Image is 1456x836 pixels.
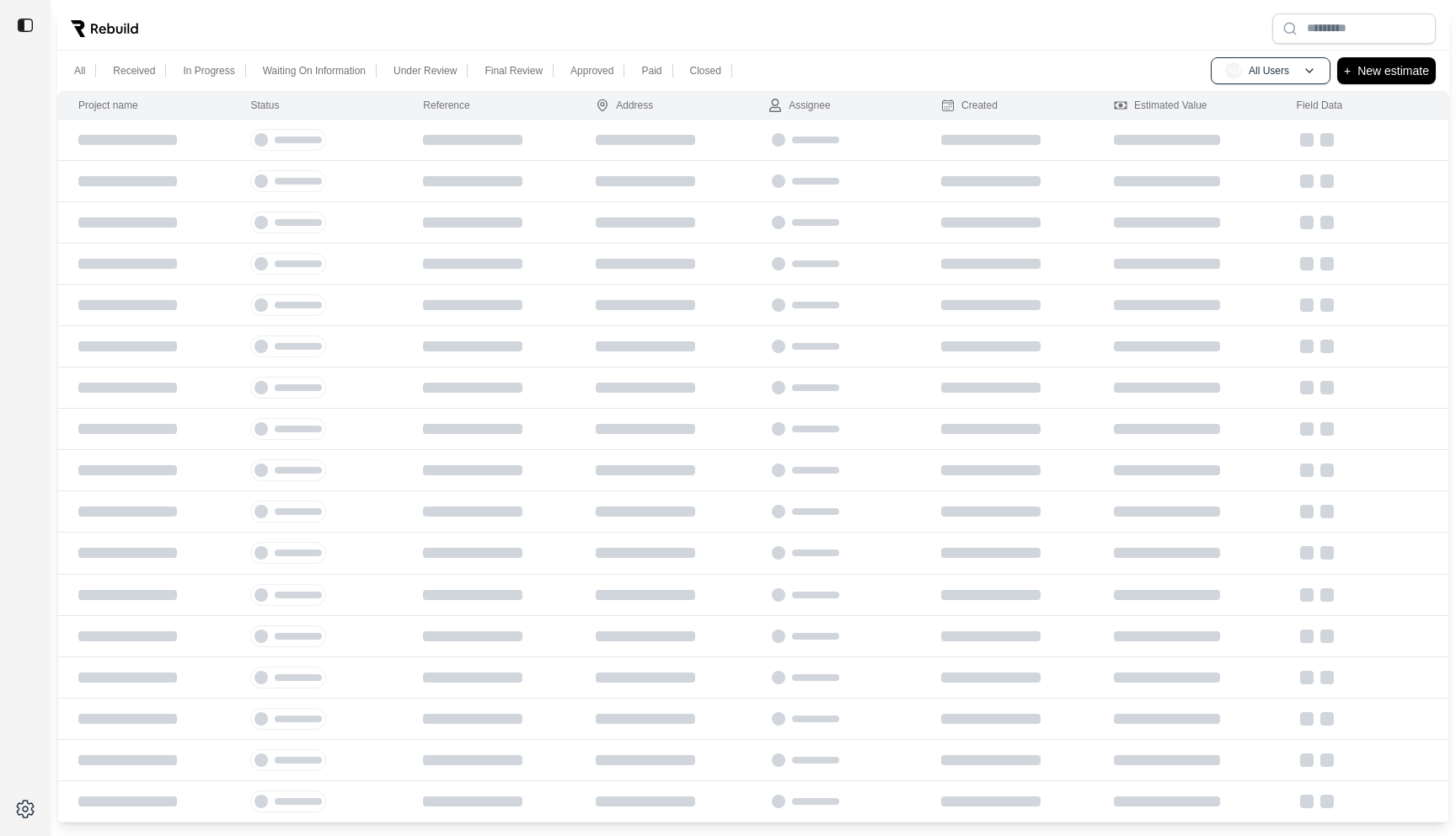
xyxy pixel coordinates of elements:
p: All [74,64,85,78]
span: AU [1225,62,1242,79]
p: Approved [570,64,613,78]
div: Field Data [1297,99,1343,112]
p: Paid [641,64,661,78]
div: Created [941,99,998,112]
div: Assignee [768,99,830,112]
p: In Progress [183,64,234,78]
p: Received [113,64,155,78]
p: Under Review [393,64,457,78]
div: Status [250,99,279,112]
p: New estimate [1357,61,1429,81]
img: toggle sidebar [17,17,34,34]
p: Closed [690,64,721,78]
p: All Users [1249,64,1289,78]
button: AUAll Users [1211,57,1330,84]
p: + [1344,61,1351,81]
div: Reference [423,99,469,112]
div: Project name [78,99,138,112]
div: Address [596,99,653,112]
p: Final Review [484,64,543,78]
button: +New estimate [1337,57,1436,84]
div: Estimated Value [1114,99,1207,112]
img: Rebuild [71,20,138,37]
p: Waiting On Information [263,64,366,78]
